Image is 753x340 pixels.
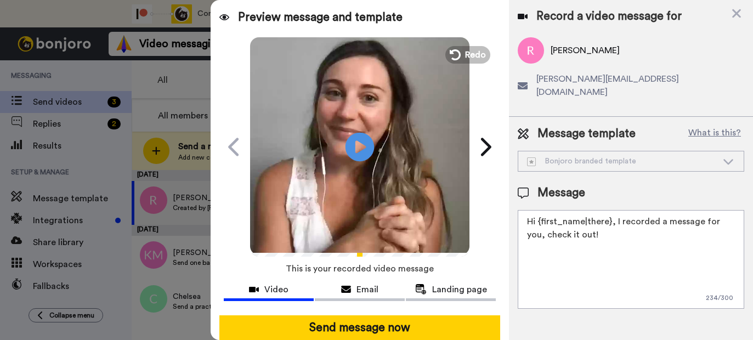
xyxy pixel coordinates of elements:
span: Message [537,185,585,201]
span: Email [356,283,378,296]
span: Message template [537,126,636,142]
img: demo-template.svg [527,157,536,166]
button: What is this? [685,126,744,142]
textarea: Hi {first_name|there}, I recorded a message for you, check it out! [518,210,744,309]
span: Landing page [432,283,487,296]
span: This is your recorded video message [286,257,434,281]
span: Video [264,283,288,296]
div: Bonjoro branded template [527,156,717,167]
